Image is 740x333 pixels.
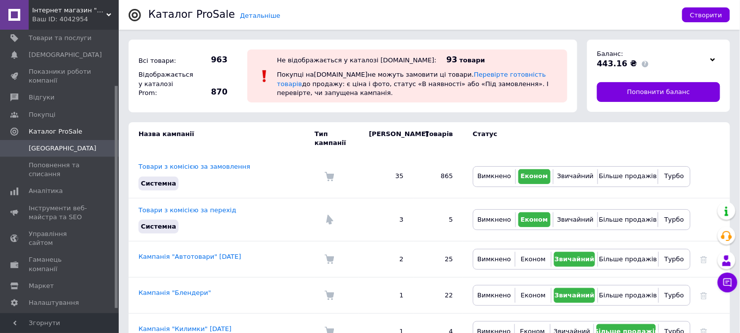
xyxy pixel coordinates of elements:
a: Товари з комісією за перехід [139,206,236,214]
img: :exclamation: [257,69,272,84]
a: Кампанія "Блендери" [139,289,211,296]
span: [DEMOGRAPHIC_DATA] [29,50,102,59]
a: Кампанія "Автотовари" [DATE] [139,253,241,260]
span: Поповнення та списання [29,161,92,179]
button: Вимкнено [476,212,513,227]
td: 3 [359,198,414,241]
span: 963 [193,54,228,65]
td: Назва кампанії [129,122,315,155]
span: [GEOGRAPHIC_DATA] [29,144,96,153]
span: Системна [141,180,176,187]
span: Інструменти веб-майстра та SEO [29,204,92,222]
span: 443.16 ₴ [597,59,637,68]
button: Вимкнено [476,252,512,267]
span: Вимкнено [477,172,511,180]
td: Статус [463,122,691,155]
span: Інтернет магазин "Потребуйка" [32,6,106,15]
td: 22 [414,278,463,314]
span: Турбо [664,255,684,263]
span: Звичайний [555,291,595,299]
img: Комісія за перехід [324,215,334,225]
button: Звичайний [556,212,595,227]
span: Поповнити баланс [627,88,690,96]
span: Покупці на [DOMAIN_NAME] не можуть замовити ці товари. до продажу: є ціна і фото, статус «В наявн... [277,71,549,96]
button: Вимкнено [476,169,513,184]
img: Комісія за замовлення [324,172,334,182]
button: Економ [518,288,548,303]
a: Видалити [700,255,707,263]
button: Чат з покупцем [718,273,738,292]
button: Вимкнено [476,288,512,303]
div: Відображається у каталозі Prom: [136,68,190,100]
button: Турбо [661,169,688,184]
td: 865 [414,155,463,198]
span: Турбо [664,291,684,299]
button: Більше продажів [601,252,655,267]
a: Детальніше [240,12,280,19]
a: Товари з комісією за замовлення [139,163,250,170]
a: Видалити [700,291,707,299]
button: Економ [518,169,551,184]
span: Більше продажів [599,216,657,223]
span: Товари та послуги [29,34,92,43]
a: Кампанія "Килимки" [DATE] [139,325,231,333]
span: Турбо [664,216,684,223]
td: [PERSON_NAME] [359,122,414,155]
td: 25 [414,241,463,278]
span: Створити [690,11,722,19]
span: 93 [447,55,458,64]
td: Тип кампанії [315,122,359,155]
span: Аналітика [29,187,63,195]
button: Звичайний [556,169,595,184]
button: Більше продажів [601,288,655,303]
span: Відгуки [29,93,54,102]
span: товари [460,56,485,64]
img: Комісія за замовлення [324,254,334,264]
span: Звичайний [557,172,594,180]
a: Перевірте готовність товарів [277,71,546,87]
span: Покупці [29,110,55,119]
button: Турбо [661,212,688,227]
button: Турбо [661,252,688,267]
span: Вимкнено [477,255,511,263]
span: Вимкнено [477,291,511,299]
button: Звичайний [554,252,596,267]
span: Звичайний [555,255,595,263]
span: Баланс: [597,50,623,57]
span: Управління сайтом [29,230,92,247]
span: Більше продажів [599,255,657,263]
button: Більше продажів [601,169,655,184]
td: 35 [359,155,414,198]
button: Звичайний [554,288,596,303]
td: 2 [359,241,414,278]
button: Турбо [661,288,688,303]
span: Гаманець компанії [29,255,92,273]
span: Економ [521,255,546,263]
span: Більше продажів [599,291,657,299]
span: Системна [141,223,176,230]
div: Ваш ID: 4042954 [32,15,119,24]
td: 5 [414,198,463,241]
button: Створити [682,7,730,22]
button: Економ [518,252,548,267]
img: Комісія за замовлення [324,290,334,300]
div: Всі товари: [136,54,190,68]
span: Вимкнено [477,216,511,223]
span: Налаштування [29,298,79,307]
span: Економ [521,216,548,223]
span: Економ [521,291,546,299]
span: 870 [193,87,228,97]
div: Не відображається у каталозі [DOMAIN_NAME]: [277,56,437,64]
td: Товарів [414,122,463,155]
span: Турбо [664,172,684,180]
span: Показники роботи компанії [29,67,92,85]
span: Маркет [29,282,54,290]
span: Економ [521,172,548,180]
button: Економ [518,212,551,227]
div: Каталог ProSale [148,9,235,20]
a: Поповнити баланс [597,82,720,102]
button: Більше продажів [601,212,655,227]
span: Звичайний [557,216,594,223]
span: Каталог ProSale [29,127,82,136]
span: Більше продажів [599,172,657,180]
